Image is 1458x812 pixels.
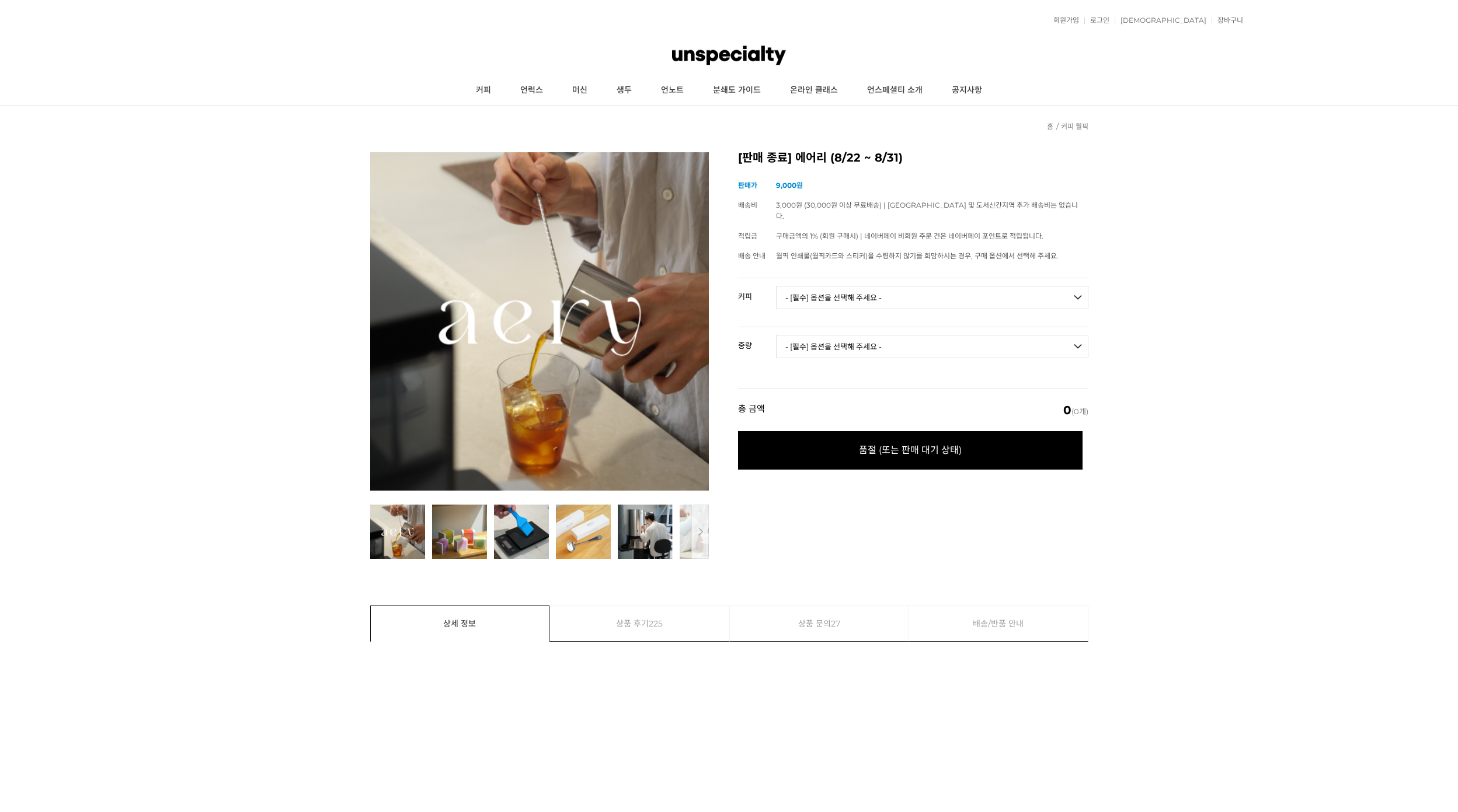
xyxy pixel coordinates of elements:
strong: 9,000원 [776,181,803,190]
span: 3,000원 (30,000원 이상 무료배송) | [GEOGRAPHIC_DATA] 및 도서산간지역 추가 배송비는 없습니다. [776,201,1078,220]
a: 언스페셜티 소개 [852,76,937,105]
a: 머신 [558,76,602,105]
span: 배송 안내 [738,251,765,260]
strong: 총 금액 [738,404,765,416]
span: 월픽 인쇄물(월픽카드와 스티커)을 수령하지 않기를 희망하시는 경우, 구매 옵션에서 선택해 주세요. [776,251,1059,260]
a: 언노트 [646,76,698,105]
img: 8월 커피 스몰 월픽 에어리 [370,152,709,491]
span: 판매가 [738,181,757,190]
span: 구매금액의 1% (회원 구매시) | 네이버페이 비회원 주문 건은 네이버페이 포인트로 적립됩니다. [776,232,1043,240]
a: 언럭스 [506,76,558,105]
span: 적립금 [738,232,757,240]
a: 회원가입 [1048,17,1079,24]
a: 로그인 [1084,17,1109,24]
span: 배송비 [738,201,757,209]
a: 커피 [461,76,506,105]
a: 분쇄도 가이드 [698,76,775,105]
span: 225 [649,606,663,641]
a: 상품 후기225 [550,606,729,641]
span: 품절 (또는 판매 대기 상태) [738,431,1083,470]
img: 언스페셜티 몰 [672,38,785,73]
th: 커피 [738,278,776,305]
a: 배송/반품 안내 [909,606,1088,641]
a: 상품 문의27 [730,606,909,641]
a: 생두 [602,76,646,105]
h2: [판매 종료] 에어리 (8/22 ~ 8/31) [738,152,1088,164]
a: 공지사항 [937,76,997,105]
span: 27 [831,606,840,641]
span: (0개) [1063,404,1088,416]
a: 커피 월픽 [1061,122,1088,131]
a: 상세 정보 [371,606,549,641]
a: 장바구니 [1212,17,1243,24]
button: 다음 [691,505,709,559]
th: 중량 [738,327,776,354]
a: 홈 [1047,122,1053,131]
a: [DEMOGRAPHIC_DATA] [1115,17,1206,24]
em: 0 [1063,403,1071,417]
a: 온라인 클래스 [775,76,852,105]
